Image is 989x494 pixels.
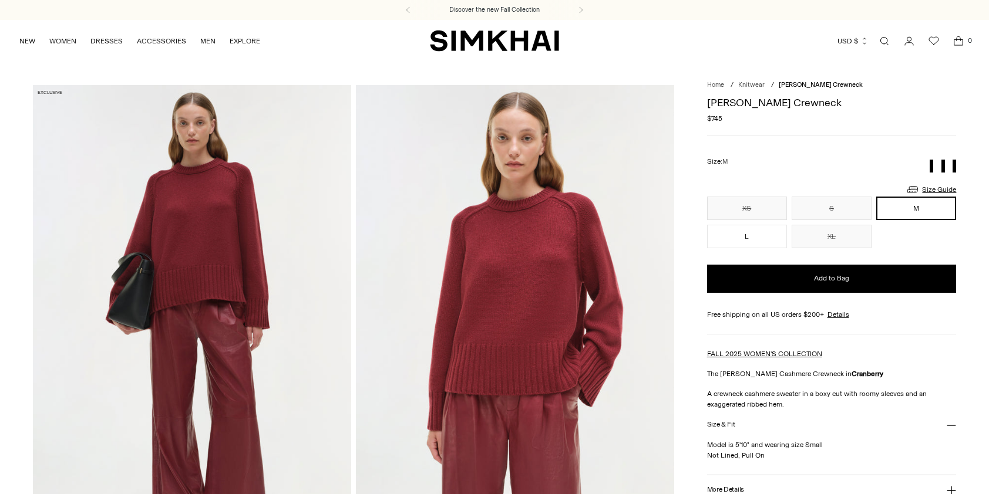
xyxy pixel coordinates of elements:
button: Size & Fit [707,410,957,439]
p: The [PERSON_NAME] Cashmere Crewneck in [707,368,957,379]
button: L [707,225,787,248]
h3: More Details [707,486,744,493]
span: $745 [707,113,722,124]
strong: Cranberry [852,370,883,378]
label: Size: [707,156,728,167]
a: MEN [200,28,216,54]
a: Size Guide [906,182,956,197]
span: [PERSON_NAME] Crewneck [779,81,863,89]
a: FALL 2025 WOMEN'S COLLECTION [707,350,822,358]
p: Model is 5'10" and wearing size Small Not Lined, Pull On [707,439,957,461]
a: Details [827,309,849,320]
span: M [722,158,728,165]
button: XL [792,225,872,248]
a: NEW [19,28,35,54]
a: Home [707,81,724,89]
button: XS [707,197,787,220]
a: DRESSES [90,28,123,54]
a: EXPLORE [230,28,260,54]
span: 0 [964,35,975,46]
a: SIMKHAI [430,29,559,52]
a: Discover the new Fall Collection [449,5,540,15]
nav: breadcrumbs [707,80,957,90]
div: / [731,80,734,90]
span: Add to Bag [814,273,849,283]
div: / [771,80,774,90]
a: WOMEN [49,28,76,54]
h1: [PERSON_NAME] Crewneck [707,97,957,108]
a: Knitwear [738,81,765,89]
div: Free shipping on all US orders $200+ [707,309,957,320]
p: A crewneck cashmere sweater in a boxy cut with roomy sleeves and an exaggerated ribbed hem. [707,388,957,410]
button: M [876,197,956,220]
h3: Size & Fit [707,421,735,428]
a: Open cart modal [947,29,970,53]
button: Add to Bag [707,265,957,293]
button: S [792,197,872,220]
button: USD $ [837,28,869,54]
a: ACCESSORIES [137,28,186,54]
a: Wishlist [922,29,946,53]
a: Go to the account page [897,29,921,53]
a: Open search modal [873,29,896,53]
